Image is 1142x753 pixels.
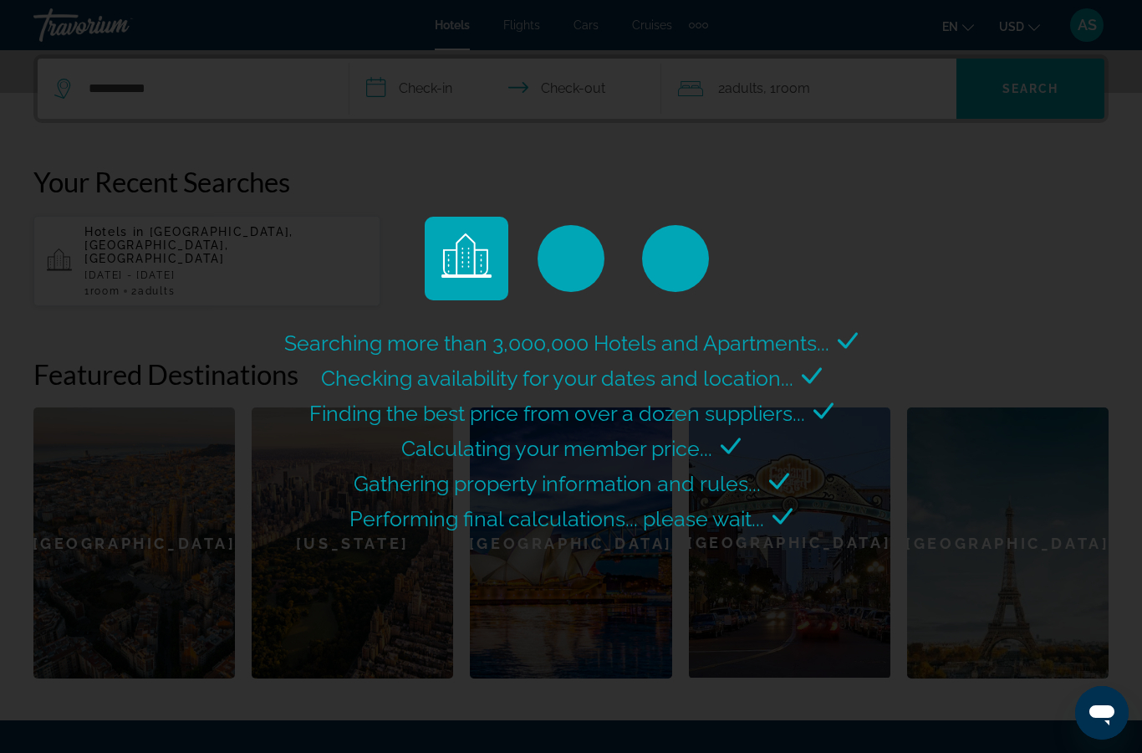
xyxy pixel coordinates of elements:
[401,436,712,461] span: Calculating your member price...
[309,401,805,426] span: Finding the best price from over a dozen suppliers...
[1075,686,1129,740] iframe: Button to launch messaging window
[321,366,793,391] span: Checking availability for your dates and location...
[354,471,761,496] span: Gathering property information and rules...
[284,330,829,356] span: Searching more than 3,000,000 Hotels and Apartments...
[349,506,764,531] span: Performing final calculations... please wait...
